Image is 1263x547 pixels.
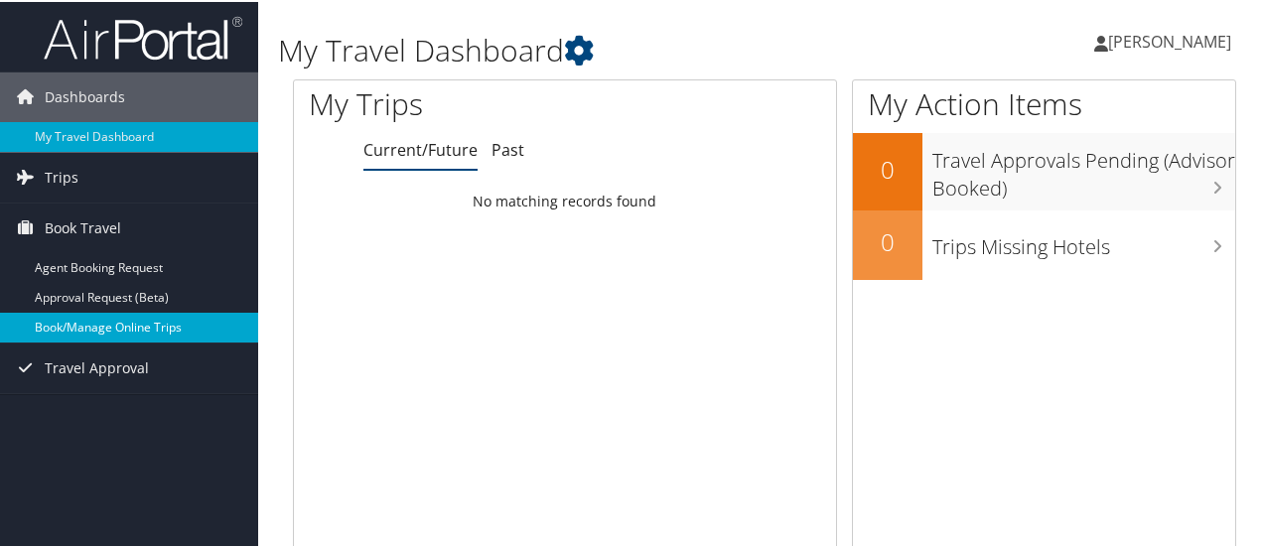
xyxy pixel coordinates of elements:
[294,182,836,217] td: No matching records found
[45,70,125,120] span: Dashboards
[853,81,1235,123] h1: My Action Items
[45,151,78,201] span: Trips
[45,342,149,391] span: Travel Approval
[853,131,1235,207] a: 0Travel Approvals Pending (Advisor Booked)
[853,223,922,257] h2: 0
[1108,29,1231,51] span: [PERSON_NAME]
[932,221,1235,259] h3: Trips Missing Hotels
[932,135,1235,201] h3: Travel Approvals Pending (Advisor Booked)
[309,81,595,123] h1: My Trips
[363,137,478,159] a: Current/Future
[853,151,922,185] h2: 0
[45,202,121,251] span: Book Travel
[278,28,926,69] h1: My Travel Dashboard
[44,13,242,60] img: airportal-logo.png
[853,208,1235,278] a: 0Trips Missing Hotels
[491,137,524,159] a: Past
[1094,10,1251,69] a: [PERSON_NAME]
